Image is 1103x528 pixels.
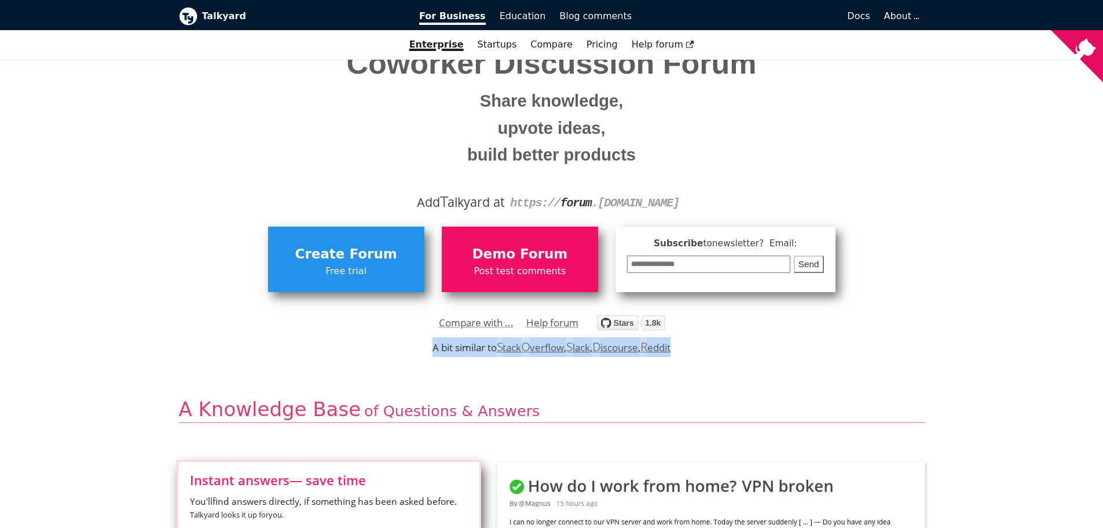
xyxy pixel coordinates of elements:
[439,314,514,332] a: Compare with ...
[412,6,493,26] a: For Business
[597,315,665,330] img: talkyard.svg
[592,338,601,355] span: D
[632,39,694,50] span: Help forum
[552,6,639,26] a: Blog comments
[188,88,916,115] small: Share knowledge,
[188,115,916,142] small: upvote ideas,
[274,264,419,279] span: Free trial
[560,196,592,210] strong: forum
[190,509,284,520] small: Talkyard looks it up for you .
[497,338,503,355] span: S
[640,341,670,354] a: Reddit
[190,495,468,522] span: You'll find answers directly, if something has been asked before.
[364,402,540,420] span: of Questions & Answers
[794,256,824,274] button: Send
[640,338,648,355] span: R
[592,341,638,354] a: Discourse
[884,10,918,21] a: About
[493,6,553,26] a: Education
[419,10,486,25] span: For Business
[188,192,916,212] div: Add alkyard at
[526,314,578,332] a: Help forum
[179,397,925,423] h2: A Knowledge Base
[566,341,589,354] a: Slack
[703,238,797,249] span: to newsletter ? Email:
[566,338,573,355] span: S
[440,191,448,212] span: T
[559,10,632,21] span: Blog comments
[179,7,197,26] img: Talkyard logo
[188,141,916,169] small: build better products
[625,35,701,54] a: Help forum
[510,196,679,210] code: https:// . [DOMAIN_NAME]
[202,9,404,24] b: Talkyard
[580,35,625,54] a: Pricing
[497,341,565,354] a: StackOverflow
[442,227,598,292] a: Demo ForumPost test comments
[597,317,665,334] a: Star debiki/talkyard on GitHub
[179,7,404,26] a: Talkyard logoTalkyard
[188,47,916,80] span: Coworker Discussion Forum
[471,35,524,54] a: Startups
[448,243,592,265] span: Demo Forum
[402,35,471,54] a: Enterprise
[639,6,877,26] a: Docs
[274,243,419,265] span: Create Forum
[268,227,424,292] a: Create ForumFree trial
[500,10,546,21] span: Education
[521,338,530,355] span: O
[190,474,468,486] span: Instant answers — save time
[530,39,573,50] a: Compare
[448,264,592,279] span: Post test comments
[847,10,870,21] span: Docs
[627,236,824,251] span: Subscribe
